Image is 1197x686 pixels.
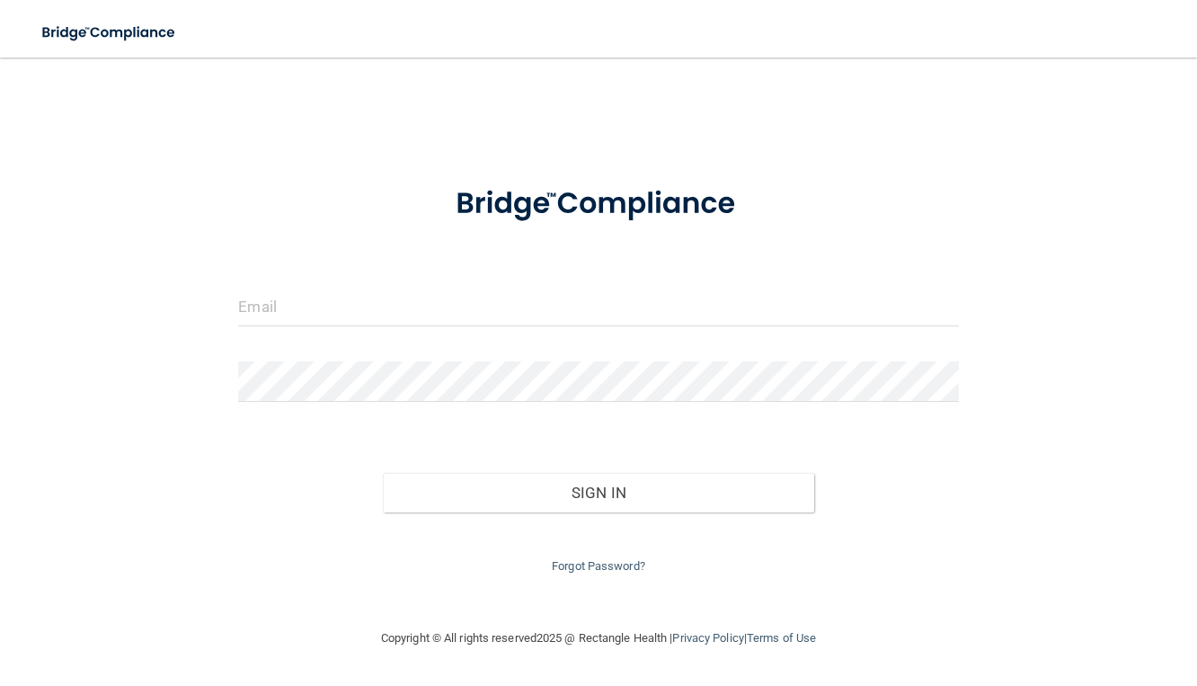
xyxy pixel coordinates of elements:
[27,14,192,51] img: bridge_compliance_login_screen.278c3ca4.svg
[270,610,927,667] div: Copyright © All rights reserved 2025 @ Rectangle Health | |
[672,631,743,645] a: Privacy Policy
[552,559,645,573] a: Forgot Password?
[747,631,816,645] a: Terms of Use
[383,473,815,512] button: Sign In
[238,286,958,326] input: Email
[425,165,772,243] img: bridge_compliance_login_screen.278c3ca4.svg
